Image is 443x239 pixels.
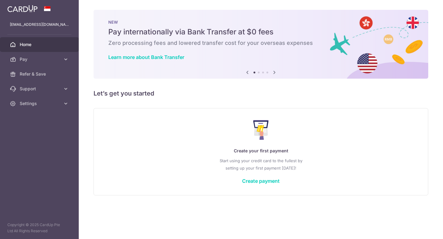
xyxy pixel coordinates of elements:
img: Bank transfer banner [94,10,428,79]
h5: Pay internationally via Bank Transfer at $0 fees [108,27,413,37]
a: Learn more about Bank Transfer [108,54,184,60]
span: Support [20,86,60,92]
h5: Let’s get you started [94,88,428,98]
a: Create payment [242,178,280,184]
h6: Zero processing fees and lowered transfer cost for your overseas expenses [108,39,413,47]
p: Create your first payment [106,147,416,155]
span: Settings [20,100,60,107]
p: Start using your credit card to the fullest by setting up your first payment [DATE]! [106,157,416,172]
span: Home [20,41,60,48]
span: Refer & Save [20,71,60,77]
p: [EMAIL_ADDRESS][DOMAIN_NAME] [10,22,69,28]
img: Make Payment [253,120,269,140]
p: NEW [108,20,413,25]
span: Pay [20,56,60,62]
img: CardUp [7,5,38,12]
